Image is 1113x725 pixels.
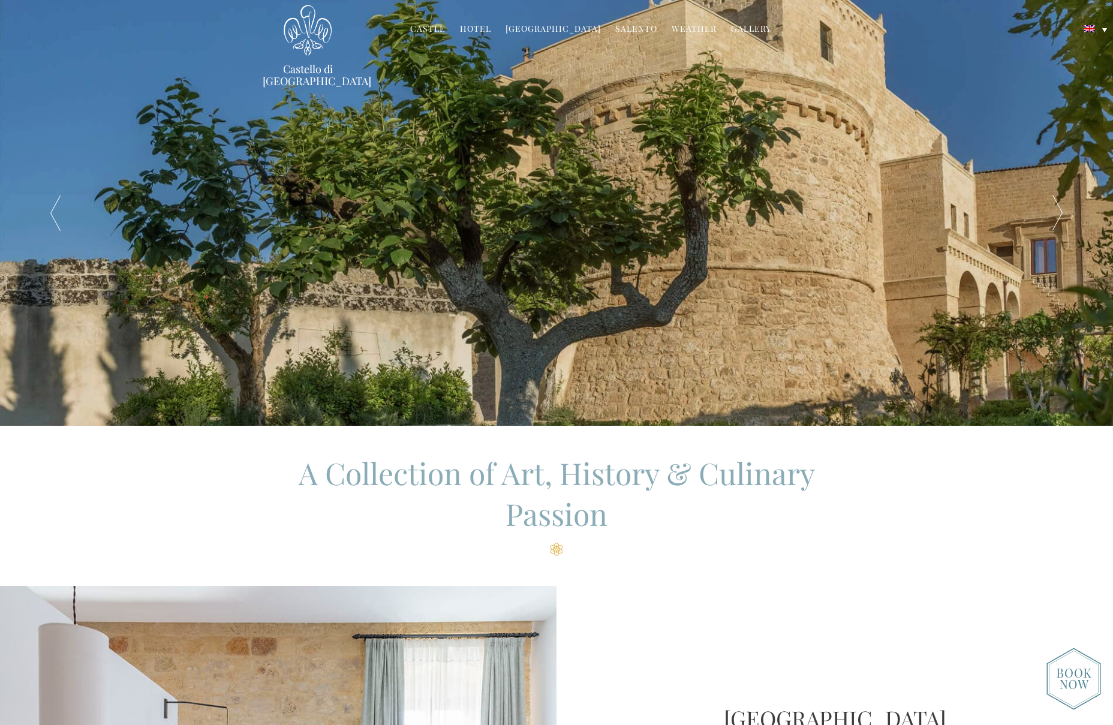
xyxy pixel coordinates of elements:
a: Salento [615,23,657,37]
a: Gallery [731,23,771,37]
img: English [1084,25,1095,32]
a: Castello di [GEOGRAPHIC_DATA] [263,63,353,87]
a: [GEOGRAPHIC_DATA] [506,23,601,37]
img: new-booknow.png [1046,648,1101,710]
a: Hotel [460,23,491,37]
img: Castello di Ugento [284,5,332,56]
a: Weather [672,23,717,37]
span: A Collection of Art, History & Culinary Passion [299,453,815,534]
a: Castle [410,23,446,37]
